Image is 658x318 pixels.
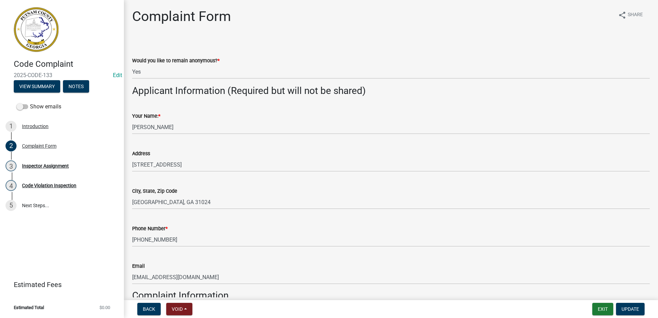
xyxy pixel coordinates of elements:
[132,290,650,301] h3: Complaint Information
[22,183,76,188] div: Code Violation Inspection
[14,72,110,78] span: 2025-CODE-133
[14,84,60,89] wm-modal-confirm: Summary
[6,121,17,132] div: 1
[616,303,645,315] button: Update
[14,80,60,93] button: View Summary
[14,59,118,69] h4: Code Complaint
[132,85,650,97] h3: Applicant Information (Required but will not be shared)
[99,305,110,310] span: $0.00
[132,59,220,63] label: Would you like to remain anonymous?
[6,200,17,211] div: 5
[622,306,639,312] span: Update
[22,124,49,129] div: Introduction
[17,103,61,111] label: Show emails
[137,303,161,315] button: Back
[172,306,183,312] span: Void
[6,140,17,151] div: 2
[132,151,150,156] label: Address
[14,7,59,52] img: Putnam County, Georgia
[63,84,89,89] wm-modal-confirm: Notes
[113,72,122,78] wm-modal-confirm: Edit Application Number
[6,160,17,171] div: 3
[132,226,168,231] label: Phone Number
[613,8,648,22] button: shareShare
[166,303,192,315] button: Void
[63,80,89,93] button: Notes
[132,114,160,119] label: Your Name:
[132,189,177,194] label: City, State, Zip Code
[22,144,56,148] div: Complaint Form
[628,11,643,19] span: Share
[6,180,17,191] div: 4
[143,306,155,312] span: Back
[113,72,122,78] a: Edit
[132,8,231,25] h1: Complaint Form
[6,278,113,291] a: Estimated Fees
[618,11,626,19] i: share
[22,163,69,168] div: Inspector Assignment
[592,303,613,315] button: Exit
[132,264,145,269] label: Email
[14,305,44,310] span: Estimated Total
